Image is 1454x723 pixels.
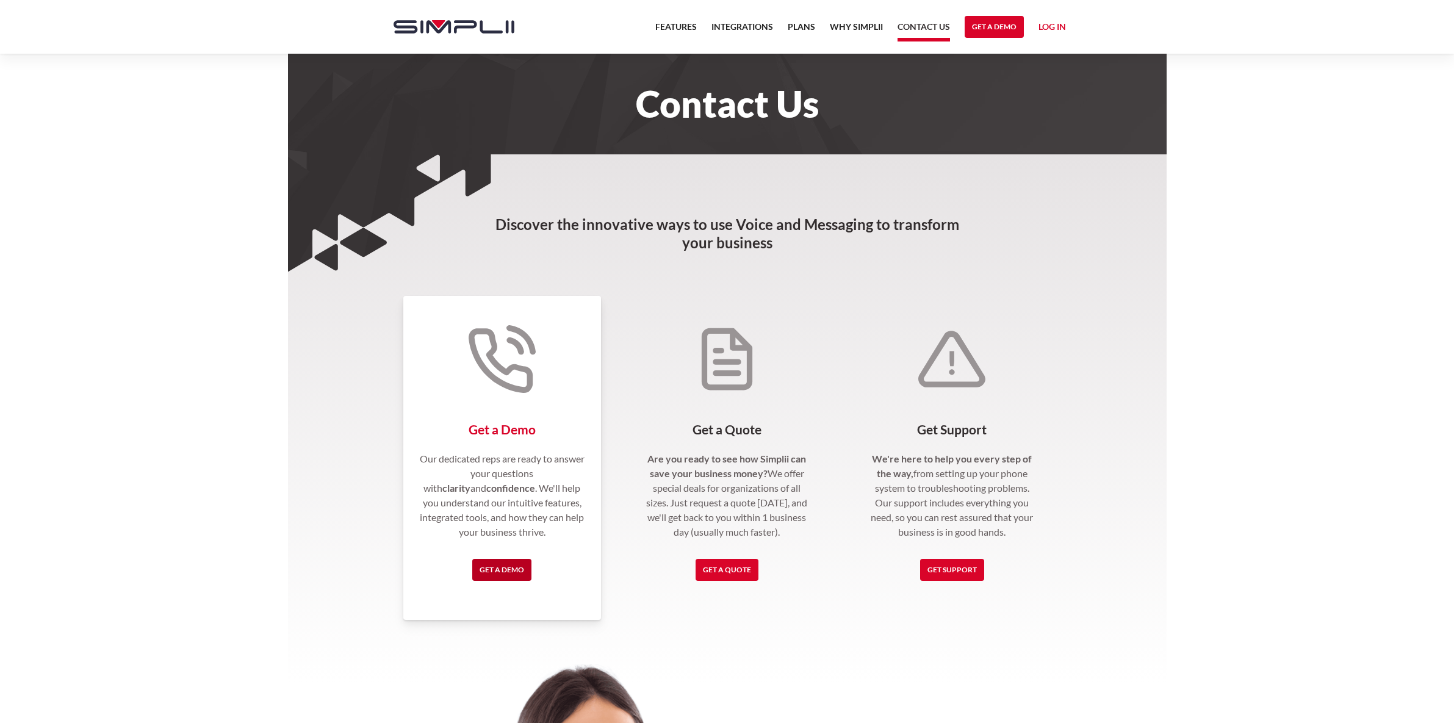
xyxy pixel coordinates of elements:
a: Contact US [898,20,950,41]
a: Integrations [711,20,773,41]
a: Get Support [920,559,984,581]
strong: We're here to help you every step of the way, [872,453,1032,479]
a: Plans [788,20,815,41]
h1: Contact Us [381,90,1073,117]
strong: confidence [486,482,535,494]
h4: Get Support [868,422,1037,437]
strong: Discover the innovative ways to use Voice and Messaging to transform your business [495,215,959,251]
p: Our dedicated reps are ready to answer your questions with and . We'll help you understand our in... [418,451,587,539]
a: Features [655,20,697,41]
p: from setting up your phone system to troubleshooting problems. Our support includes everything yo... [868,451,1037,539]
strong: Are you ready to see how Simplii can save your business money? [647,453,806,479]
a: Get a Demo [472,559,531,581]
a: Log in [1038,20,1066,38]
h4: Get a Quote [642,422,812,437]
h4: Get a Demo [418,422,587,437]
p: We offer special deals for organizations of all sizes. Just request a quote [DATE], and we'll get... [642,451,812,539]
a: Get a Demo [965,16,1024,38]
a: Why Simplii [830,20,883,41]
strong: clarity [442,482,470,494]
a: Get a Quote [696,559,758,581]
img: Simplii [394,20,514,34]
